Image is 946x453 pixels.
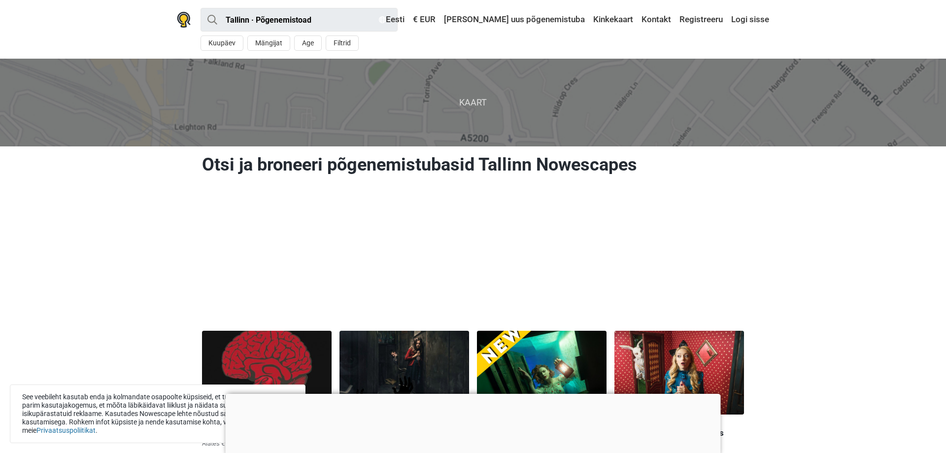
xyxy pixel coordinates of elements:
a: Paranoia Reklaam Põgenemistuba [MEDICAL_DATA] Alates €13 inimese kohta [202,331,332,450]
a: Kontakt [639,11,674,29]
p: Alates €13 inimese kohta [202,439,332,448]
img: Nowescape logo [177,12,191,28]
a: Registreeru [677,11,725,29]
img: Eesti [379,16,386,23]
a: [PERSON_NAME] uus põgenemistuba [441,11,587,29]
img: Paranoia [202,331,332,415]
button: Age [294,35,322,51]
img: Alice'i Jälgedes [614,331,744,415]
a: € EUR [410,11,438,29]
input: proovi “Tallinn” [201,8,398,32]
button: Mängijat [247,35,290,51]
iframe: Advertisement [198,188,748,326]
a: Logi sisse [729,11,769,29]
img: Põgenemis Tuba "Hiiglase Kodu" [477,331,607,415]
img: Lastekodu Saladus [339,331,469,415]
a: Eesti [376,11,407,29]
a: Kinkekaart [591,11,636,29]
a: Privaatsuspoliitikat [36,426,96,434]
button: Filtrid [326,35,359,51]
div: See veebileht kasutab enda ja kolmandate osapoolte küpsiseid, et tuua sinuni parim kasutajakogemu... [10,384,305,443]
button: Kuupäev [201,35,243,51]
h1: Otsi ja broneeri põgenemistubasid Tallinn Nowescapes [202,154,744,175]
